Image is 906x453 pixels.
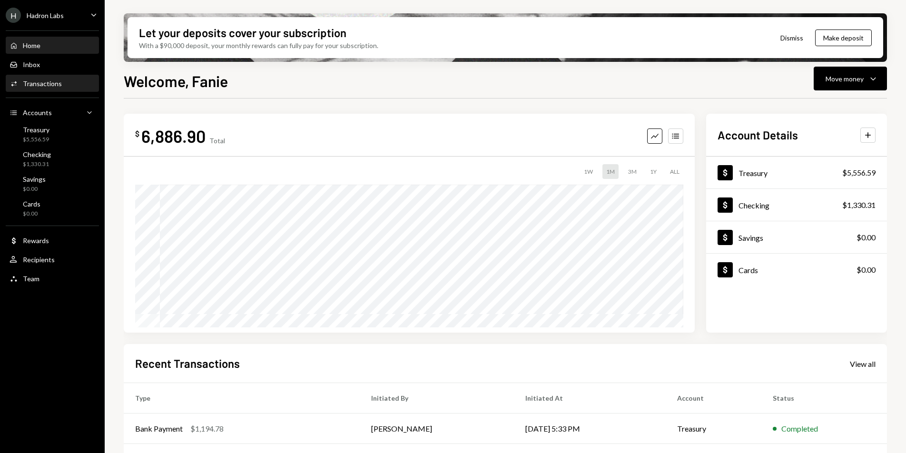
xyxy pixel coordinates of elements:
[706,157,887,188] a: Treasury$5,556.59
[23,256,55,264] div: Recipients
[360,383,514,414] th: Initiated By
[23,236,49,245] div: Rewards
[124,383,360,414] th: Type
[23,210,40,218] div: $0.00
[6,251,99,268] a: Recipients
[27,11,64,20] div: Hadron Labs
[23,185,46,193] div: $0.00
[6,123,99,146] a: Treasury$5,556.59
[706,221,887,253] a: Savings$0.00
[23,150,51,158] div: Checking
[23,126,49,134] div: Treasury
[850,359,876,369] div: View all
[6,75,99,92] a: Transactions
[6,8,21,23] div: H
[6,104,99,121] a: Accounts
[580,164,597,179] div: 1W
[6,197,99,220] a: Cards$0.00
[666,383,761,414] th: Account
[666,414,761,444] td: Treasury
[6,232,99,249] a: Rewards
[624,164,640,179] div: 3M
[857,264,876,276] div: $0.00
[781,423,818,434] div: Completed
[857,232,876,243] div: $0.00
[6,148,99,170] a: Checking$1,330.31
[739,266,758,275] div: Cards
[842,199,876,211] div: $1,330.31
[815,30,872,46] button: Make deposit
[739,233,763,242] div: Savings
[646,164,660,179] div: 1Y
[514,383,666,414] th: Initiated At
[23,275,39,283] div: Team
[124,71,228,90] h1: Welcome, Fanie
[768,27,815,49] button: Dismiss
[761,383,887,414] th: Status
[23,60,40,69] div: Inbox
[706,189,887,221] a: Checking$1,330.31
[141,125,206,147] div: 6,886.90
[739,168,768,177] div: Treasury
[23,108,52,117] div: Accounts
[23,41,40,49] div: Home
[139,25,346,40] div: Let your deposits cover your subscription
[6,270,99,287] a: Team
[842,167,876,178] div: $5,556.59
[6,37,99,54] a: Home
[23,79,62,88] div: Transactions
[6,56,99,73] a: Inbox
[135,423,183,434] div: Bank Payment
[666,164,683,179] div: ALL
[135,129,139,138] div: $
[209,137,225,145] div: Total
[718,127,798,143] h2: Account Details
[23,175,46,183] div: Savings
[23,160,51,168] div: $1,330.31
[514,414,666,444] td: [DATE] 5:33 PM
[602,164,619,179] div: 1M
[360,414,514,444] td: [PERSON_NAME]
[23,200,40,208] div: Cards
[190,423,224,434] div: $1,194.78
[706,254,887,286] a: Cards$0.00
[23,136,49,144] div: $5,556.59
[850,358,876,369] a: View all
[826,74,864,84] div: Move money
[135,355,240,371] h2: Recent Transactions
[739,201,769,210] div: Checking
[139,40,378,50] div: With a $90,000 deposit, your monthly rewards can fully pay for your subscription.
[6,172,99,195] a: Savings$0.00
[814,67,887,90] button: Move money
